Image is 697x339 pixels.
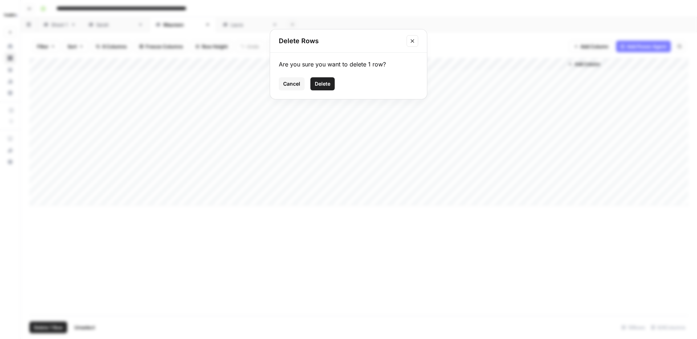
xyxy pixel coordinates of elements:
[279,36,402,46] h2: Delete Rows
[279,77,305,90] button: Cancel
[310,77,335,90] button: Delete
[315,80,330,87] span: Delete
[407,35,418,47] button: Close modal
[279,60,418,69] div: Are you sure you want to delete 1 row?
[283,80,300,87] span: Cancel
